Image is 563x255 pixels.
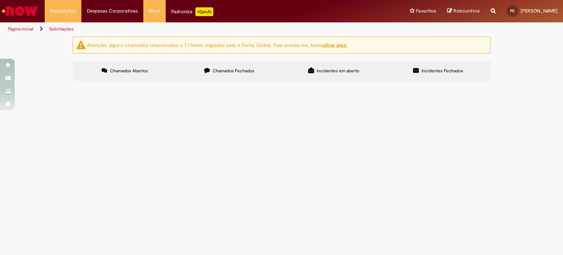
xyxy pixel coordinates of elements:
[171,7,213,16] div: Padroniza
[49,26,74,32] a: Solicitações
[510,8,515,13] span: FC
[213,68,254,74] span: Chamados Fechados
[1,4,38,18] img: ServiceNow
[447,8,480,15] a: Rascunhos
[422,68,463,74] span: Incidentes Fechados
[50,7,76,15] span: Requisições
[5,22,370,36] ul: Trilhas de página
[8,26,33,32] a: Página inicial
[416,7,436,15] span: Favoritos
[110,68,148,74] span: Chamados Abertos
[149,7,160,15] span: More
[317,68,359,74] span: Incidentes em aberto
[453,7,480,14] span: Rascunhos
[87,41,347,48] ng-bind-html: Atenção: alguns chamados relacionados a T.I foram migrados para o Portal Global. Para acessá-los,...
[520,8,558,14] span: [PERSON_NAME]
[323,41,347,48] a: clicar aqui.
[195,7,213,16] p: +GenAi
[87,7,138,15] span: Despesas Corporativas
